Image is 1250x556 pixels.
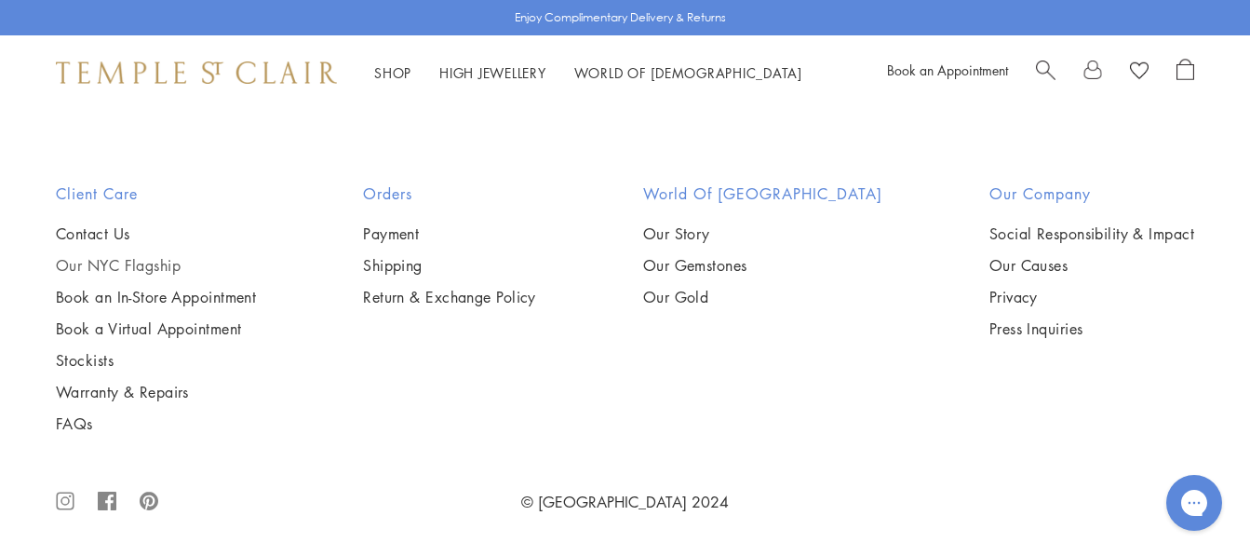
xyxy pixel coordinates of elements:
a: High JewelleryHigh Jewellery [439,63,546,82]
a: Return & Exchange Policy [363,287,536,307]
a: Warranty & Repairs [56,382,256,402]
a: ShopShop [374,63,411,82]
a: Press Inquiries [989,319,1194,339]
h2: Client Care [56,183,256,205]
a: Social Responsibility & Impact [989,224,1194,244]
iframe: Gorgias live chat messenger [1157,468,1231,537]
a: FAQs [56,414,256,434]
a: Contact Us [56,224,256,244]
a: Our Causes [989,255,1194,276]
a: © [GEOGRAPHIC_DATA] 2024 [521,492,729,512]
h2: Orders [363,183,536,205]
a: Privacy [989,287,1194,307]
a: Book an In-Store Appointment [56,287,256,307]
p: Enjoy Complimentary Delivery & Returns [515,8,726,27]
a: Book a Virtual Appointment [56,319,256,339]
a: Stockists [56,350,256,371]
a: Shipping [363,255,536,276]
a: World of [DEMOGRAPHIC_DATA]World of [DEMOGRAPHIC_DATA] [574,63,802,82]
a: Payment [363,224,536,244]
a: Our Gold [643,287,882,307]
a: Our Gemstones [643,255,882,276]
h2: Our Company [989,183,1194,205]
a: Our Story [643,224,882,244]
a: View Wishlist [1130,59,1149,87]
a: Search [1036,59,1055,87]
a: Open Shopping Bag [1176,59,1194,87]
h2: World of [GEOGRAPHIC_DATA] [643,183,882,205]
img: Temple St. Clair [56,61,337,84]
a: Book an Appointment [887,61,1008,79]
nav: Main navigation [374,61,802,85]
a: Our NYC Flagship [56,255,256,276]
